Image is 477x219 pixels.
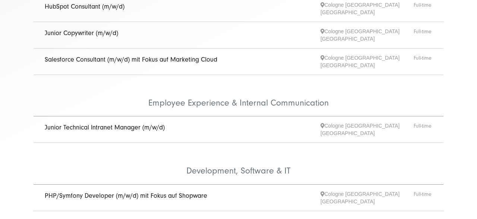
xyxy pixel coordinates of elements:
[320,54,414,69] span: Cologne [GEOGRAPHIC_DATA] [GEOGRAPHIC_DATA]
[320,190,414,205] span: Cologne [GEOGRAPHIC_DATA] [GEOGRAPHIC_DATA]
[45,29,118,37] a: Junior Copywriter (m/w/d)
[414,122,432,137] span: Full-time
[414,28,432,43] span: Full-time
[414,54,432,69] span: Full-time
[414,1,432,16] span: Full-time
[320,1,414,16] span: Cologne [GEOGRAPHIC_DATA] [GEOGRAPHIC_DATA]
[414,190,432,205] span: Full-time
[320,28,414,43] span: Cologne [GEOGRAPHIC_DATA] [GEOGRAPHIC_DATA]
[45,3,124,10] a: HubSpot Consultant (m/w/d)
[34,143,443,185] li: Development, Software & IT
[320,122,414,137] span: Cologne [GEOGRAPHIC_DATA] [GEOGRAPHIC_DATA]
[45,123,165,131] a: Junior Technical Intranet Manager (m/w/d)
[34,75,443,117] li: Employee Experience & Internal Communication
[45,56,217,63] a: Salesforce Consultant (m/w/d) mit Fokus auf Marketing Cloud
[45,192,207,200] a: PHP/Symfony Developer (m/w/d) mit Fokus auf Shopware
